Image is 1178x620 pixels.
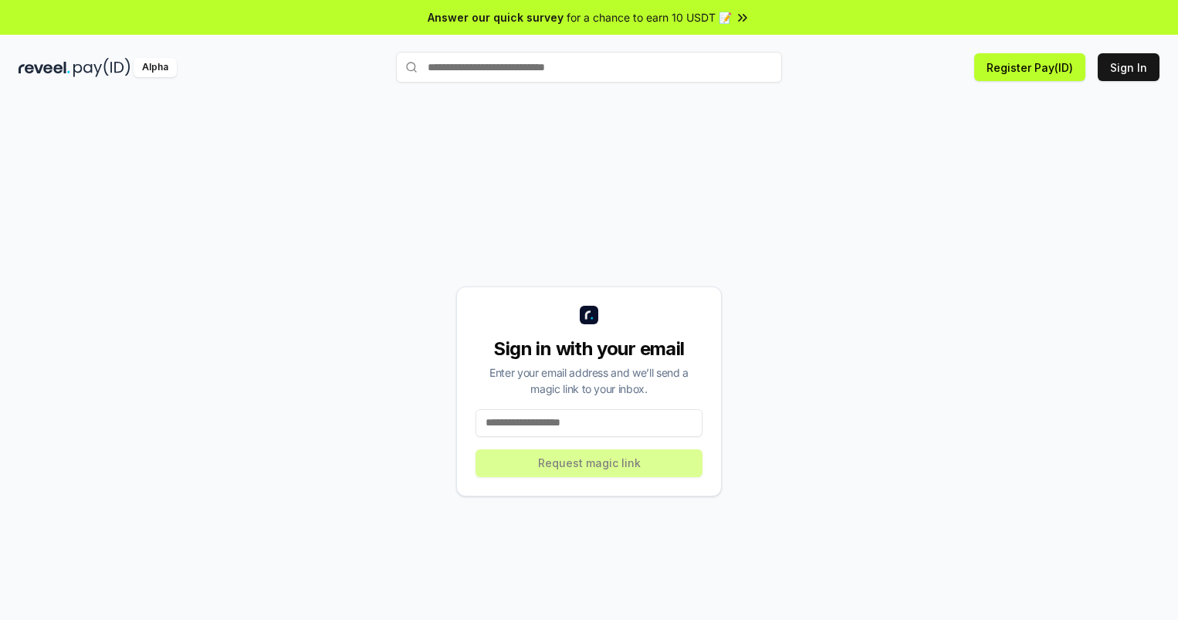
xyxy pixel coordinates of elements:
button: Sign In [1098,53,1159,81]
button: Register Pay(ID) [974,53,1085,81]
img: logo_small [580,306,598,324]
div: Alpha [134,58,177,77]
div: Sign in with your email [476,337,702,361]
span: for a chance to earn 10 USDT 📝 [567,9,732,25]
span: Answer our quick survey [428,9,564,25]
img: pay_id [73,58,130,77]
div: Enter your email address and we’ll send a magic link to your inbox. [476,364,702,397]
img: reveel_dark [19,58,70,77]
